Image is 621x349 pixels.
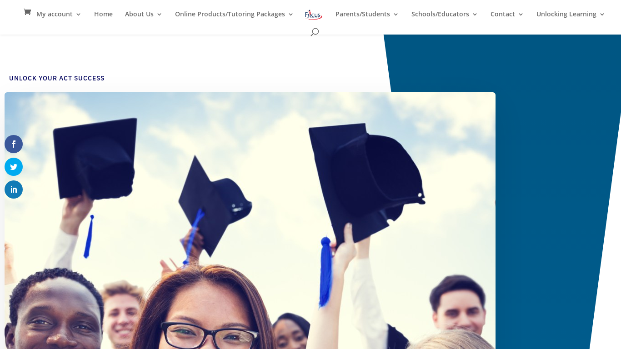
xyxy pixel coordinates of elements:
a: Parents/Students [336,11,399,26]
a: Home [94,11,113,26]
a: About Us [125,11,163,26]
a: Schools/Educators [411,11,478,26]
h4: Unlock Your ACT Success [9,74,482,88]
a: Contact [491,11,524,26]
a: Unlocking Learning [536,11,606,26]
a: Online Products/Tutoring Packages [175,11,294,26]
a: My account [36,11,82,26]
img: Focus on Learning [304,8,323,21]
